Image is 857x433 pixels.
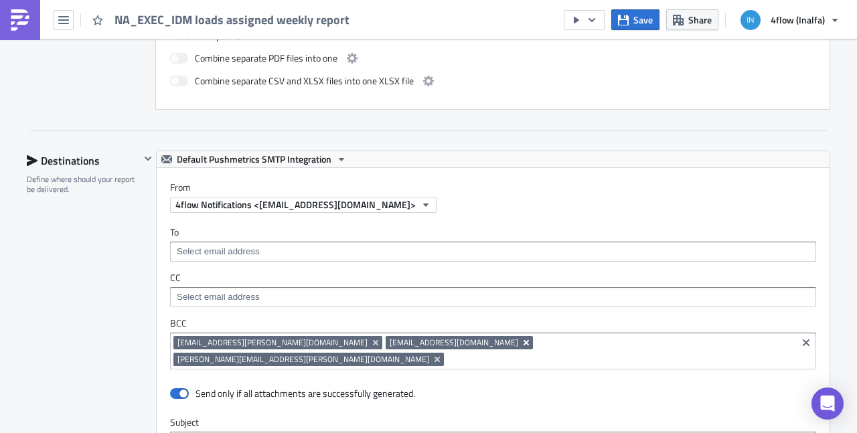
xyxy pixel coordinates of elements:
[173,290,811,304] input: Select em ail add ress
[140,151,156,167] button: Hide content
[688,13,712,27] span: Share
[5,5,639,16] p: Hello IDM team!
[521,336,533,349] button: Remove Tag
[196,387,415,400] div: Send only if all attachments are successfully generated.
[666,9,718,30] button: Share
[633,13,653,27] span: Save
[173,245,811,258] input: Select em ail add ress
[611,9,659,30] button: Save
[5,20,639,31] p: Please find attached the report for the loads assigned to Inalfa de México weekly.
[195,73,414,89] span: Combine separate CSV and XLSX files into one XLSX file
[732,5,847,35] button: 4flow (Inalfa)
[195,50,337,66] span: Combine separate PDF files into one
[177,354,429,365] span: [PERSON_NAME][EMAIL_ADDRESS][PERSON_NAME][DOMAIN_NAME]
[432,353,444,366] button: Remove Tag
[739,9,762,31] img: Avatar
[390,337,518,348] span: [EMAIL_ADDRESS][DOMAIN_NAME]
[177,151,331,167] span: Default Pushmetrics SMTP Integration
[798,335,814,351] button: Clear selected items
[5,50,639,92] p: Best regards. Inalfa Global Transport Control Tower - [GEOGRAPHIC_DATA]
[5,35,639,46] p: In case of questions, don't hesitate to reach us out.
[771,13,825,27] span: 4flow (Inalfa)
[27,151,140,171] div: Destinations
[811,387,844,420] div: Open Intercom Messenger
[9,9,31,31] img: PushMetrics
[157,151,352,167] button: Default Pushmetrics SMTP Integration
[370,336,382,349] button: Remove Tag
[177,337,368,348] span: [EMAIL_ADDRESS][PERSON_NAME][DOMAIN_NAME]
[5,5,639,92] body: Rich Text Area. Press ALT-0 for help.
[169,30,816,42] label: Additional Options
[170,272,816,284] label: CC
[170,416,816,428] label: Subject
[175,197,416,211] span: 4flow Notifications <[EMAIL_ADDRESS][DOMAIN_NAME]>
[27,174,140,195] div: Define where should your report be delivered.
[170,197,437,213] button: 4flow Notifications <[EMAIL_ADDRESS][DOMAIN_NAME]>
[114,12,351,27] span: NA_EXEC_IDM loads assigned weekly report
[170,226,816,238] label: To
[170,181,830,193] label: From
[5,82,164,92] a: [EMAIL_ADDRESS][DOMAIN_NAME]
[170,317,816,329] label: BCC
